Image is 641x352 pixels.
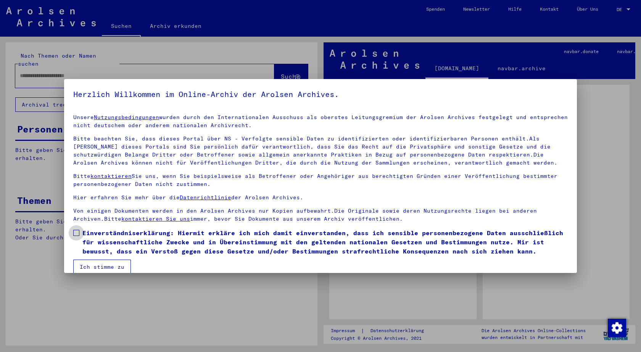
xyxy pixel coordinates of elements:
[73,207,568,223] p: Von einigen Dokumenten werden in den Arolsen Archives nur Kopien aufbewahrt.Die Originale sowie d...
[121,215,190,222] a: kontaktieren Sie uns
[94,114,159,121] a: Nutzungsbedingungen
[73,172,568,188] p: Bitte Sie uns, wenn Sie beispielsweise als Betroffener oder Angehöriger aus berechtigten Gründen ...
[73,135,568,167] p: Bitte beachten Sie, dass dieses Portal über NS - Verfolgte sensible Daten zu identifizierten oder...
[90,173,132,179] a: kontaktieren
[73,260,131,274] button: Ich stimme zu
[82,228,568,256] span: Einverständniserklärung: Hiermit erkläre ich mich damit einverstanden, dass ich sensible personen...
[73,88,568,100] h5: Herzlich Willkommen im Online-Archiv der Arolsen Archives.
[180,194,231,201] a: Datenrichtlinie
[73,113,568,129] p: Unsere wurden durch den Internationalen Ausschuss als oberstes Leitungsgremium der Arolsen Archiv...
[608,319,626,337] img: Zustimmung ändern
[607,318,626,337] div: Zustimmung ändern
[73,194,568,202] p: Hier erfahren Sie mehr über die der Arolsen Archives.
